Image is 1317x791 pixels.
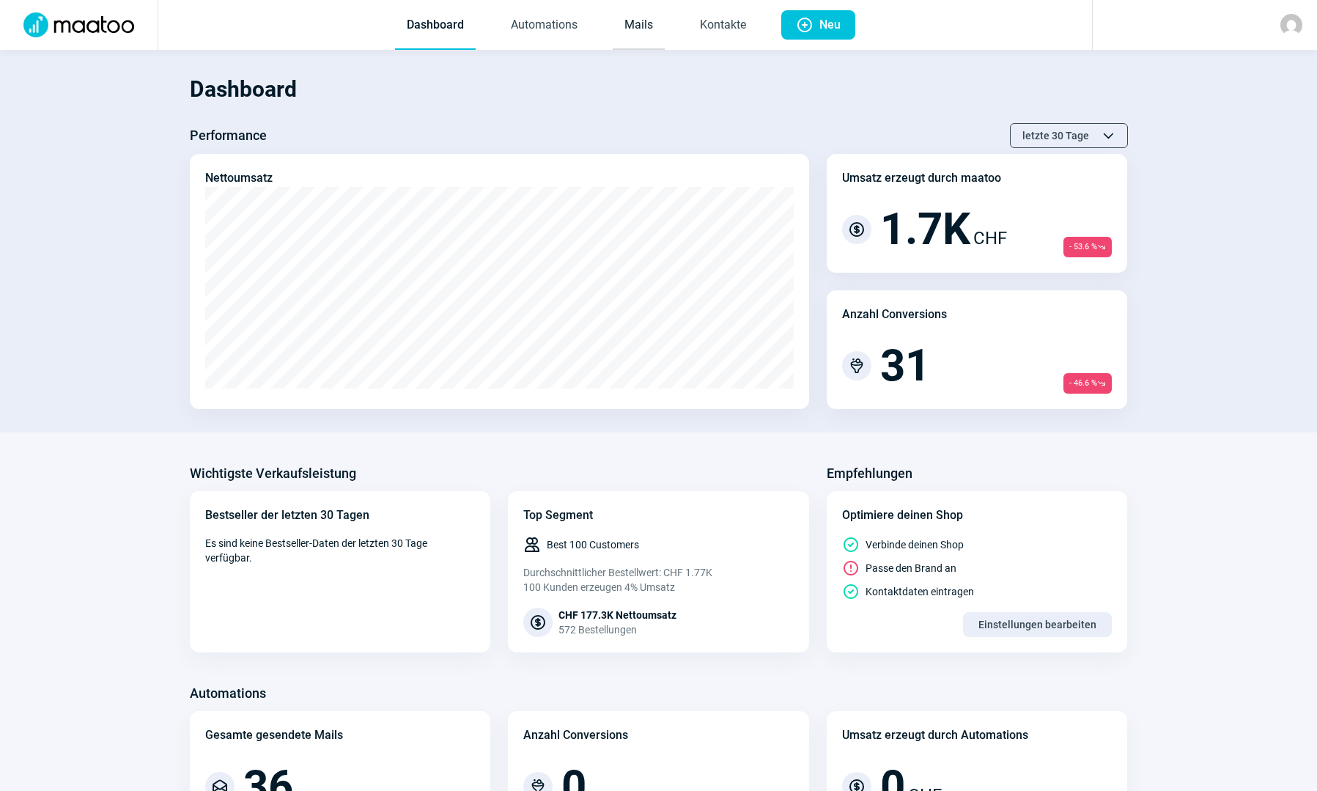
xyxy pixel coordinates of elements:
[1063,237,1112,257] span: - 53.6 %
[1063,373,1112,394] span: - 46.6 %
[499,1,589,50] a: Automations
[963,612,1112,637] button: Einstellungen bearbeiten
[395,1,476,50] a: Dashboard
[523,565,794,595] div: Durchschnittlicher Bestellwert: CHF 1.77K 100 Kunden erzeugen 4% Umsatz
[880,344,930,388] span: 31
[842,169,1001,187] div: Umsatz erzeugt durch maatoo
[205,536,476,565] span: Es sind keine Bestseller-Daten der letzten 30 Tage verfügbar.
[190,124,267,147] h3: Performance
[978,613,1096,636] span: Einstellungen bearbeiten
[15,12,143,37] img: Logo
[205,507,476,524] div: Bestseller der letzten 30 Tagen
[190,462,356,485] h3: Wichtigste Verkaufsleistung
[523,507,794,524] div: Top Segment
[866,561,956,575] span: Passe den Brand an
[688,1,758,50] a: Kontakte
[205,726,343,744] div: Gesamte gesendete Mails
[190,682,266,705] h3: Automations
[827,462,912,485] h3: Empfehlungen
[205,169,273,187] div: Nettoumsatz
[973,225,1007,251] span: CHF
[842,306,947,323] div: Anzahl Conversions
[523,726,628,744] div: Anzahl Conversions
[880,207,970,251] span: 1.7K
[547,537,639,552] span: Best 100 Customers
[842,507,1113,524] div: Optimiere deinen Shop
[1280,14,1302,36] img: avatar
[1022,124,1089,147] span: letzte 30 Tage
[613,1,665,50] a: Mails
[842,726,1028,744] div: Umsatz erzeugt durch Automations
[190,65,1128,114] h1: Dashboard
[558,608,676,622] div: CHF 177.3K Nettoumsatz
[866,537,964,552] span: Verbinde deinen Shop
[819,10,841,40] span: Neu
[781,10,855,40] button: Neu
[866,584,974,599] span: Kontaktdaten eintragen
[558,622,676,637] div: 572 Bestellungen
